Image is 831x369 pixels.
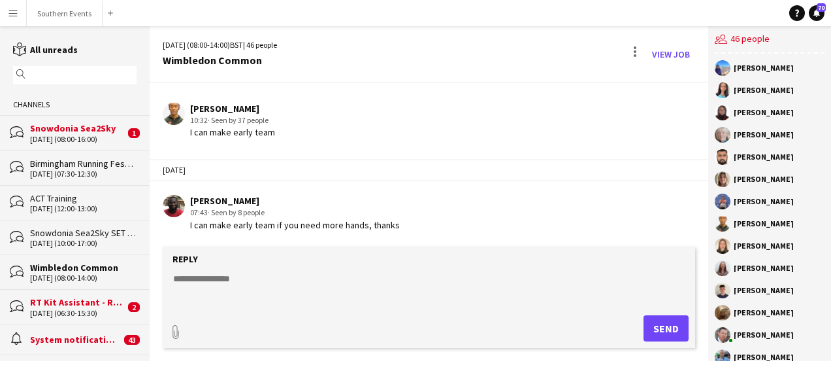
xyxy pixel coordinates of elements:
div: I can make early team if you need more hands, thanks [190,219,400,231]
div: [DATE] (12:00-13:00) [30,204,137,213]
button: Send [644,315,689,342]
div: Snowdonia Sea2Sky SET UP [30,227,137,239]
div: Birmingham Running Festival [30,158,137,169]
div: [PERSON_NAME] [190,103,275,114]
div: 07:43 [190,207,400,219]
div: [PERSON_NAME] [734,353,794,361]
div: Snowdonia Sea2Sky [30,122,125,134]
span: · Seen by 8 people [208,207,265,217]
div: [PERSON_NAME] [734,264,794,272]
span: 2 [128,302,140,312]
div: [DATE] (08:00-14:00) | 46 people [163,39,277,51]
a: View Job [647,44,695,65]
span: BST [230,40,243,50]
div: [DATE] (06:30-15:30) [30,309,125,318]
div: [DATE] (07:30-12:30) [30,169,137,179]
div: 46 people [715,26,824,54]
div: [DATE] [150,159,708,181]
button: Southern Events [27,1,103,26]
div: RT Kit Assistant - Running [PERSON_NAME] Park Races & Duathlon [30,296,125,308]
div: [PERSON_NAME] [734,220,794,228]
div: Wimbledon Common [30,262,137,273]
div: [DATE] (08:00-16:00) [30,135,125,144]
div: [PERSON_NAME] [734,198,794,205]
div: [PERSON_NAME] [734,131,794,139]
span: 43 [124,335,140,345]
span: 1 [128,128,140,138]
a: 70 [809,5,824,21]
div: [PERSON_NAME] [734,287,794,294]
span: 70 [817,3,826,12]
div: [PERSON_NAME] [734,175,794,183]
div: [PERSON_NAME] [190,195,400,207]
a: All unreads [13,44,78,56]
div: [PERSON_NAME] [734,64,794,72]
div: Wimbledon Common [163,54,277,66]
div: [PERSON_NAME] [734,86,794,94]
div: 10:32 [190,114,275,126]
div: [PERSON_NAME] [734,109,794,116]
div: ACT Training [30,192,137,204]
div: System notifications [30,334,121,345]
div: I can make early team [190,126,275,138]
label: Reply [172,253,198,265]
div: [PERSON_NAME] [734,331,794,339]
span: · Seen by 37 people [208,115,269,125]
div: [DATE] (08:00-14:00) [30,273,137,283]
div: [DATE] (10:00-17:00) [30,239,137,248]
div: [PERSON_NAME] [734,242,794,250]
div: [PERSON_NAME] [734,153,794,161]
div: [PERSON_NAME] [734,309,794,317]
